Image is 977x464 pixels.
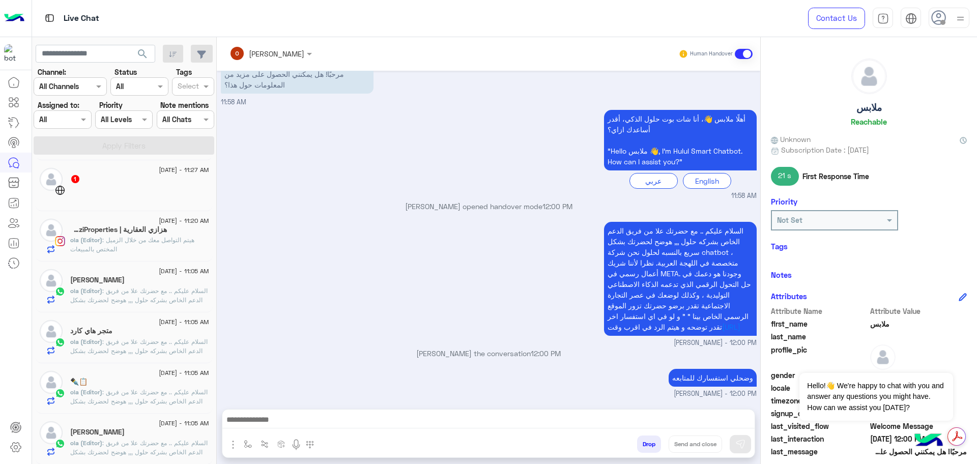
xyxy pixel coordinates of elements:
a: [URL] [722,323,740,331]
span: ملابس [870,318,967,329]
span: ola (Editor) [70,439,102,447]
h6: Reachable [851,117,887,126]
span: last_interaction [771,433,868,444]
img: profile [954,12,967,25]
span: السلام عليكم .. مع حضرتك علا من فريق الدعم الخاص بشركه حلول ,,, هوضح لحضرتك بشكل سريع بالنسبه لحل... [608,226,751,331]
span: locale [771,383,868,393]
span: [DATE] - 11:27 AM [159,165,209,175]
span: Subscription Date : [DATE] [781,144,869,155]
button: Apply Filters [34,136,214,155]
span: السلام عليكم .. مع حضرتك علا من فريق الدعم الخاص بشركه حلول ,,, هوضح لحضرتك بشكل سريع بالنسبه لحل... [70,338,208,419]
span: last_visited_flow [771,421,868,431]
img: Instagram [55,236,65,246]
img: Logo [4,8,24,29]
span: [PERSON_NAME] - 12:00 PM [674,389,757,399]
label: Tags [176,67,192,77]
span: 2025-09-14T09:00:44.199Z [870,433,967,444]
label: Assigned to: [38,100,79,110]
img: defaultAdmin.png [40,371,63,394]
span: ola (Editor) [70,338,102,345]
img: defaultAdmin.png [40,269,63,292]
label: Priority [99,100,123,110]
img: WhatsApp [55,337,65,347]
button: search [130,45,155,67]
span: 11:58 AM [221,98,246,106]
img: send voice note [290,439,302,451]
h5: أبو ريفان [70,428,125,437]
img: WebChat [55,185,65,195]
img: 114004088273201 [4,44,22,63]
img: defaultAdmin.png [40,421,63,444]
span: Unknown [771,134,811,144]
img: send message [735,439,745,449]
img: WhatsApp [55,388,65,398]
span: مرحبًا! هل يمكنني الحصول على مزيد من المعلومات حول هذا؟ [870,446,967,457]
span: last_message [771,446,868,457]
span: gender [771,370,868,381]
span: [DATE] - 11:20 AM [159,216,209,225]
span: [DATE] - 11:05 AM [159,267,209,276]
span: 12:00 PM [542,202,572,211]
span: ola (Editor) [70,287,102,295]
span: ola (Editor) [70,388,102,396]
label: Status [114,67,137,77]
img: defaultAdmin.png [852,59,886,94]
button: Send and close [669,436,722,453]
h5: ملابس [856,102,882,113]
button: Trigger scenario [256,436,273,452]
span: Welcome Message [870,421,967,431]
img: send attachment [227,439,239,451]
img: defaultAdmin.png [40,320,63,343]
a: tab [873,8,893,29]
img: Trigger scenario [261,440,269,448]
span: ola (Editor) [70,236,102,244]
span: 12:00 PM [531,349,561,358]
span: 11:58 AM [731,191,757,201]
p: 14/9/2025, 12:00 PM [604,222,757,336]
span: هيتم التواصل معك من خلال الزميل المختص بالمبيعات [70,236,194,253]
button: Drop [637,436,661,453]
span: profile_pic [771,344,868,368]
img: tab [877,13,889,24]
small: Human Handover [690,50,733,58]
h5: محمد مجدى [70,276,125,284]
img: WhatsApp [55,286,65,297]
img: defaultAdmin.png [40,168,63,191]
h5: هزازي العقارية | HzaziProperties [70,225,167,234]
p: 14/9/2025, 12:00 PM [669,369,757,387]
div: English [683,173,731,189]
img: tab [43,12,56,24]
p: [PERSON_NAME] opened handover mode [221,201,757,212]
button: select flow [240,436,256,452]
span: First Response Time [802,171,869,182]
div: Select [176,80,199,94]
div: عربي [629,173,678,189]
span: first_name [771,318,868,329]
span: search [136,48,149,60]
p: 14/9/2025, 11:58 AM [604,110,757,170]
span: Attribute Value [870,306,967,316]
span: 1 [71,175,79,183]
button: create order [273,436,290,452]
span: Attribute Name [771,306,868,316]
h6: Priority [771,197,797,206]
img: create order [277,440,285,448]
h5: متجر هاي كارد [70,327,112,335]
span: timezone [771,395,868,406]
span: [DATE] - 11:05 AM [159,419,209,428]
p: [PERSON_NAME] the conversation [221,348,757,359]
p: 14/9/2025, 11:58 AM [221,65,373,94]
h5: ✒️📋 [70,378,88,386]
span: [DATE] - 11:05 AM [159,368,209,378]
span: [PERSON_NAME] - 12:00 PM [674,338,757,348]
a: Contact Us [808,8,865,29]
span: last_name [771,331,868,342]
h6: Notes [771,270,792,279]
p: Live Chat [64,12,99,25]
h6: Attributes [771,292,807,301]
img: WhatsApp [55,439,65,449]
img: defaultAdmin.png [40,219,63,242]
span: 21 s [771,167,799,185]
img: select flow [244,440,252,448]
img: defaultAdmin.png [870,344,896,370]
